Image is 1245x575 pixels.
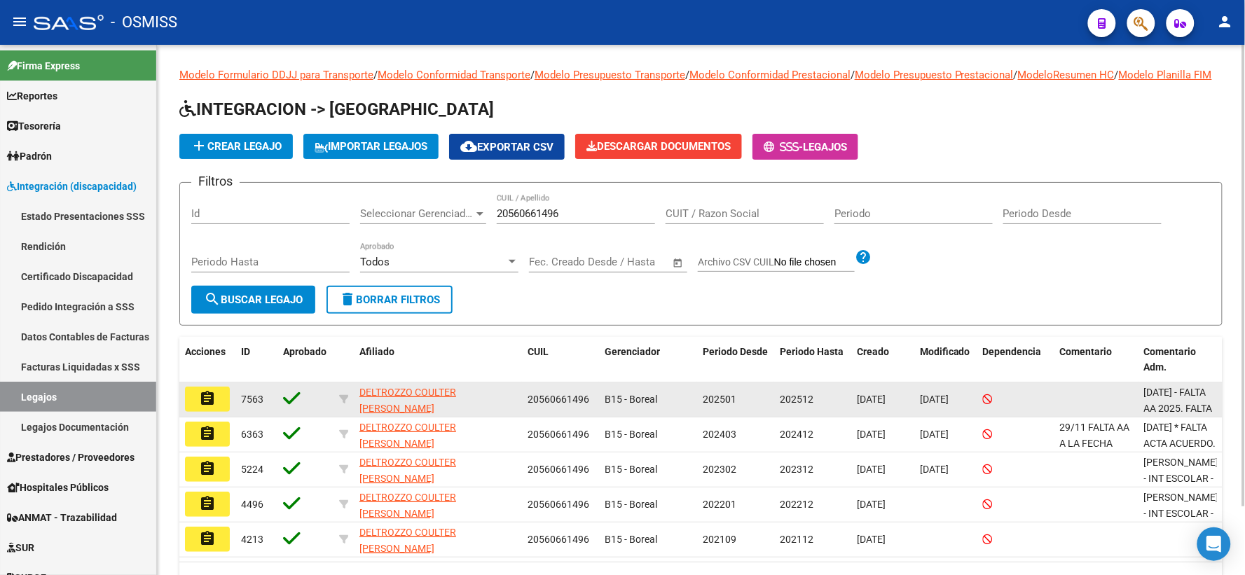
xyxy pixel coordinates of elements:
[7,88,57,104] span: Reportes
[241,394,263,405] span: 7563
[1197,527,1231,561] div: Open Intercom Messenger
[241,534,263,545] span: 4213
[354,337,522,383] datatable-header-cell: Afiliado
[857,429,886,440] span: [DATE]
[780,534,813,545] span: 202112
[460,141,553,153] span: Exportar CSV
[605,346,660,357] span: Gerenciador
[7,118,61,134] span: Tesorería
[191,140,282,153] span: Crear Legajo
[780,499,813,510] span: 202212
[359,387,456,414] span: DELTROZZO COULTER [PERSON_NAME]
[7,58,80,74] span: Firma Express
[199,425,216,442] mat-icon: assignment
[528,429,589,440] span: 20560661496
[689,69,851,81] a: Modelo Conformidad Prestacional
[528,534,589,545] span: 20560661496
[587,256,655,268] input: End date
[1060,346,1113,357] span: Comentario
[605,429,657,440] span: B15 - Boreal
[983,346,1042,357] span: Dependencia
[599,337,697,383] datatable-header-cell: Gerenciador
[535,69,685,81] a: Modelo Presupuesto Transporte
[1144,492,1219,535] span: SILVIA ABATE MARGARITA SH- SUYAY - INT ESCOLAR - 89
[855,69,1014,81] a: Modelo Presupuesto Prestacional
[359,457,456,484] span: DELTROZZO COULTER [PERSON_NAME]
[780,464,813,475] span: 202312
[857,464,886,475] span: [DATE]
[780,346,844,357] span: Periodo Hasta
[359,527,456,554] span: DELTROZZO COULTER [PERSON_NAME]
[605,464,657,475] span: B15 - Boreal
[605,394,657,405] span: B15 - Boreal
[7,148,52,164] span: Padrón
[7,480,109,495] span: Hospitales Públicos
[780,429,813,440] span: 202412
[575,134,742,159] button: Descargar Documentos
[857,346,889,357] span: Creado
[111,7,177,38] span: - OSMISS
[199,530,216,547] mat-icon: assignment
[1144,422,1216,449] span: 2/05/2024 * FALTA ACTA ACUERDO.
[1060,422,1130,480] span: 29/11 FALTA AA A LA FECHA COMPLETAR A LA BREVEDAD
[191,286,315,314] button: Buscar Legajo
[528,499,589,510] span: 20560661496
[703,429,736,440] span: 202403
[235,337,277,383] datatable-header-cell: ID
[199,495,216,512] mat-icon: assignment
[359,346,394,357] span: Afiliado
[977,337,1054,383] datatable-header-cell: Dependencia
[605,534,657,545] span: B15 - Boreal
[315,140,427,153] span: IMPORTAR LEGAJOS
[359,422,456,449] span: DELTROZZO COULTER [PERSON_NAME]
[920,464,949,475] span: [DATE]
[7,540,34,555] span: SUR
[528,394,589,405] span: 20560661496
[1018,69,1115,81] a: ModeloResumen HC
[529,256,575,268] input: Start date
[241,464,263,475] span: 5224
[360,256,390,268] span: Todos
[1139,337,1223,383] datatable-header-cell: Comentario Adm.
[303,134,439,159] button: IMPORTAR LEGAJOS
[528,464,589,475] span: 20560661496
[780,394,813,405] span: 202512
[920,394,949,405] span: [DATE]
[774,337,851,383] datatable-header-cell: Periodo Hasta
[326,286,453,314] button: Borrar Filtros
[522,337,599,383] datatable-header-cell: CUIL
[764,141,803,153] span: -
[703,394,736,405] span: 202501
[703,464,736,475] span: 202302
[703,346,768,357] span: Periodo Desde
[179,99,494,119] span: INTEGRACION -> [GEOGRAPHIC_DATA]
[339,293,440,306] span: Borrar Filtros
[857,394,886,405] span: [DATE]
[1217,13,1234,30] mat-icon: person
[241,499,263,510] span: 4496
[703,534,736,545] span: 202109
[359,492,456,519] span: DELTROZZO COULTER [PERSON_NAME]
[7,510,117,525] span: ANMAT - Trazabilidad
[920,346,970,357] span: Modificado
[855,249,872,265] mat-icon: help
[7,450,135,465] span: Prestadores / Proveedores
[241,346,250,357] span: ID
[339,291,356,307] mat-icon: delete
[803,141,847,153] span: Legajos
[460,138,477,155] mat-icon: cloud_download
[698,256,774,268] span: Archivo CSV CUIL
[920,429,949,440] span: [DATE]
[199,390,216,407] mat-icon: assignment
[528,346,549,357] span: CUIL
[1144,346,1197,373] span: Comentario Adm.
[191,137,207,154] mat-icon: add
[204,293,303,306] span: Buscar Legajo
[857,499,886,510] span: [DATE]
[283,346,326,357] span: Aprobado
[774,256,855,269] input: Archivo CSV CUIL
[7,179,137,194] span: Integración (discapacidad)
[241,429,263,440] span: 6363
[449,134,565,160] button: Exportar CSV
[11,13,28,30] mat-icon: menu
